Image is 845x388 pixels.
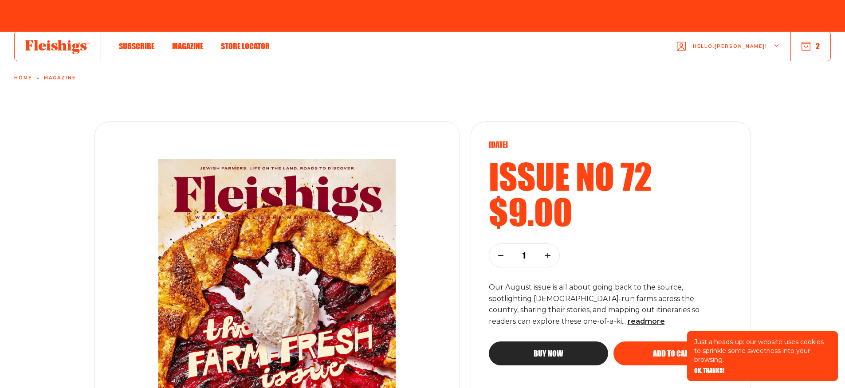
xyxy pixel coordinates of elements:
button: Add to cart [613,341,733,365]
a: Magazine [172,40,203,52]
p: Just a heads-up: our website uses cookies to sprinkle some sweetness into your browsing. [694,337,831,364]
button: OK, THANKS! [694,368,724,374]
span: Add to cart [653,349,693,357]
span: Store locator [221,41,270,51]
span: Hello, [PERSON_NAME] ! [693,43,767,64]
a: Store locator [221,40,270,52]
p: [DATE] [489,140,733,149]
button: 2 [802,41,820,51]
span: Subscribe [119,41,154,51]
button: Buy now [489,341,608,365]
span: Magazine [172,41,203,51]
button: Hello,[PERSON_NAME]! [677,29,780,64]
h2: $9.00 [489,194,733,229]
p: Our August issue is all about going back to the source, spotlighting [DEMOGRAPHIC_DATA]-run farms... [489,282,718,328]
a: Magazine [44,75,76,81]
span: read more [628,317,665,325]
p: 1 [519,251,530,260]
a: Home [14,75,32,81]
h2: Issue no 72 [489,158,733,194]
a: Subscribe [119,40,154,52]
span: Buy now [534,349,563,357]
